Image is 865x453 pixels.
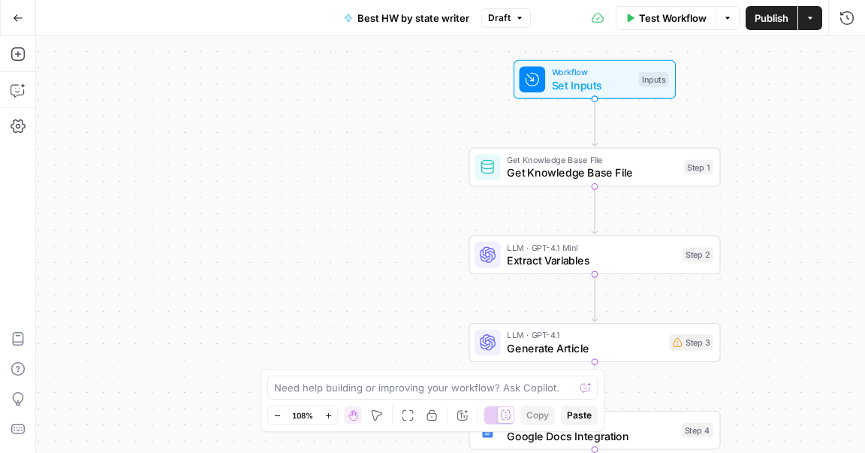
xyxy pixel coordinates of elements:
span: Integration [507,416,675,429]
span: Draft [488,11,511,25]
button: Copy [520,406,555,425]
span: 108% [292,409,313,421]
div: Step 3 [669,334,713,351]
span: Google Docs Integration [507,427,675,444]
span: Generate Article [507,340,662,357]
g: Edge from step_2 to step_3 [592,274,597,322]
div: Get Knowledge Base FileGet Knowledge Base FileStep 1 [469,147,720,186]
div: IntegrationGoogle Docs IntegrationStep 4 [469,411,720,450]
span: Best HW by state writer [357,11,469,26]
button: Draft [481,8,531,28]
span: Get Knowledge Base File [507,165,677,181]
div: Inputs [638,72,668,86]
g: Edge from step_1 to step_2 [592,186,597,234]
div: WorkflowSet InputsInputs [469,60,720,99]
span: Extract Variables [507,252,676,269]
button: Publish [746,6,797,30]
span: LLM · GPT-4.1 Mini [507,241,676,254]
span: Paste [567,409,592,422]
span: Test Workflow [639,11,707,26]
button: Paste [561,406,598,425]
div: Step 4 [682,423,713,437]
img: Instagram%20post%20-%201%201.png [480,422,496,439]
span: Publish [755,11,788,26]
div: LLM · GPT-4.1Generate ArticleStep 3Test [469,323,720,362]
button: Test Workflow [616,6,716,30]
div: Step 1 [684,160,713,174]
span: Set Inputs [552,77,632,93]
span: LLM · GPT-4.1 [507,328,662,341]
div: LLM · GPT-4.1 MiniExtract VariablesStep 2 [469,235,720,274]
button: Best HW by state writer [335,6,478,30]
span: Workflow [552,65,632,78]
span: Get Knowledge Base File [507,153,677,166]
g: Edge from start to step_1 [592,98,597,146]
div: Step 2 [683,247,713,261]
span: Copy [526,409,549,422]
